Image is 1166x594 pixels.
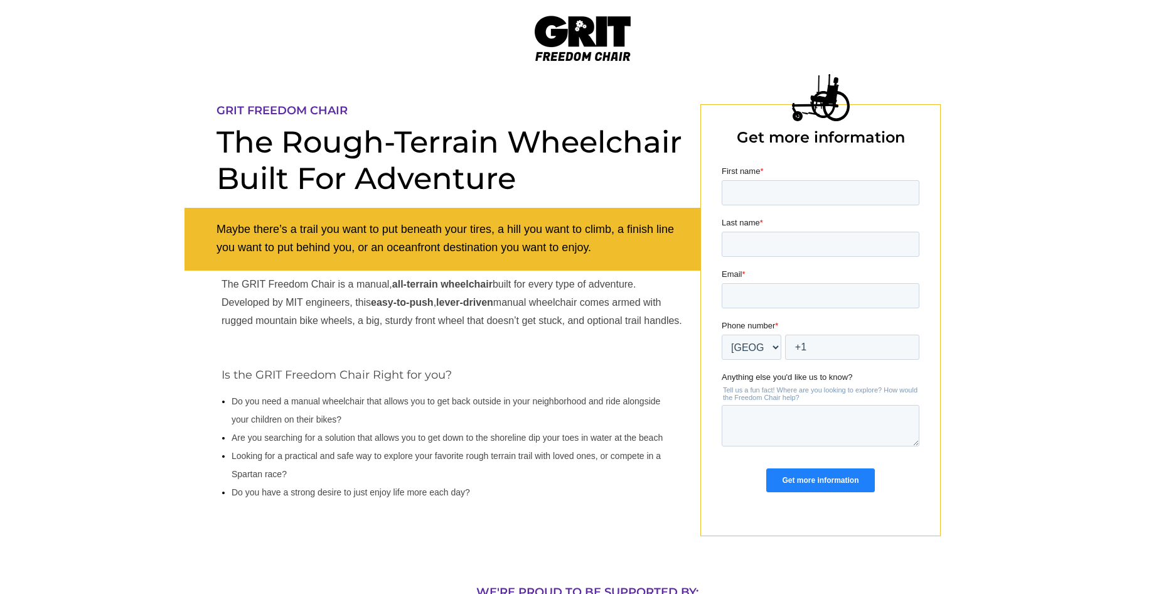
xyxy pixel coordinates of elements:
span: Is the GRIT Freedom Chair Right for you? [222,368,452,382]
strong: easy-to-push [371,297,434,308]
strong: lever-driven [436,297,493,308]
span: Maybe there’s a trail you want to put beneath your tires, a hill you want to climb, a finish line... [217,223,674,254]
span: Do you need a manual wheelchair that allows you to get back outside in your neighborhood and ride... [232,396,660,424]
span: GRIT FREEDOM CHAIR [217,104,348,117]
span: Looking for a practical and safe way to explore your favorite rough terrain trail with loved ones... [232,451,661,479]
span: Are you searching for a solution that allows you to get down to the shoreline dip your toes in wa... [232,433,663,443]
iframe: Form 0 [722,165,919,503]
strong: all-terrain wheelchair [392,279,493,289]
span: Do you have a strong desire to just enjoy life more each day? [232,487,470,497]
span: The GRIT Freedom Chair is a manual, built for every type of adventure. Developed by MIT engineers... [222,279,682,326]
span: Get more information [737,128,905,146]
span: The Rough-Terrain Wheelchair Built For Adventure [217,124,682,197]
